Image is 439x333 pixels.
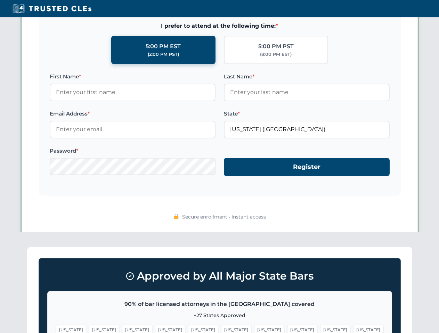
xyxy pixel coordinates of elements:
[148,51,179,58] div: (2:00 PM PST)
[50,110,216,118] label: Email Address
[50,147,216,155] label: Password
[173,214,179,219] img: 🔒
[50,22,390,31] span: I prefer to attend at the following time:
[260,51,292,58] div: (8:00 PM EST)
[258,42,294,51] div: 5:00 PM PST
[182,213,266,221] span: Secure enrollment • Instant access
[224,84,390,101] input: Enter your last name
[146,42,181,51] div: 5:00 PM EST
[224,110,390,118] label: State
[56,300,383,309] p: 90% of bar licensed attorneys in the [GEOGRAPHIC_DATA] covered
[50,72,216,81] label: First Name
[50,121,216,138] input: Enter your email
[56,311,383,319] p: +27 States Approved
[10,3,94,14] img: Trusted CLEs
[224,158,390,176] button: Register
[47,267,392,285] h3: Approved by All Major State Bars
[224,121,390,138] input: Florida (FL)
[50,84,216,101] input: Enter your first name
[224,72,390,81] label: Last Name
